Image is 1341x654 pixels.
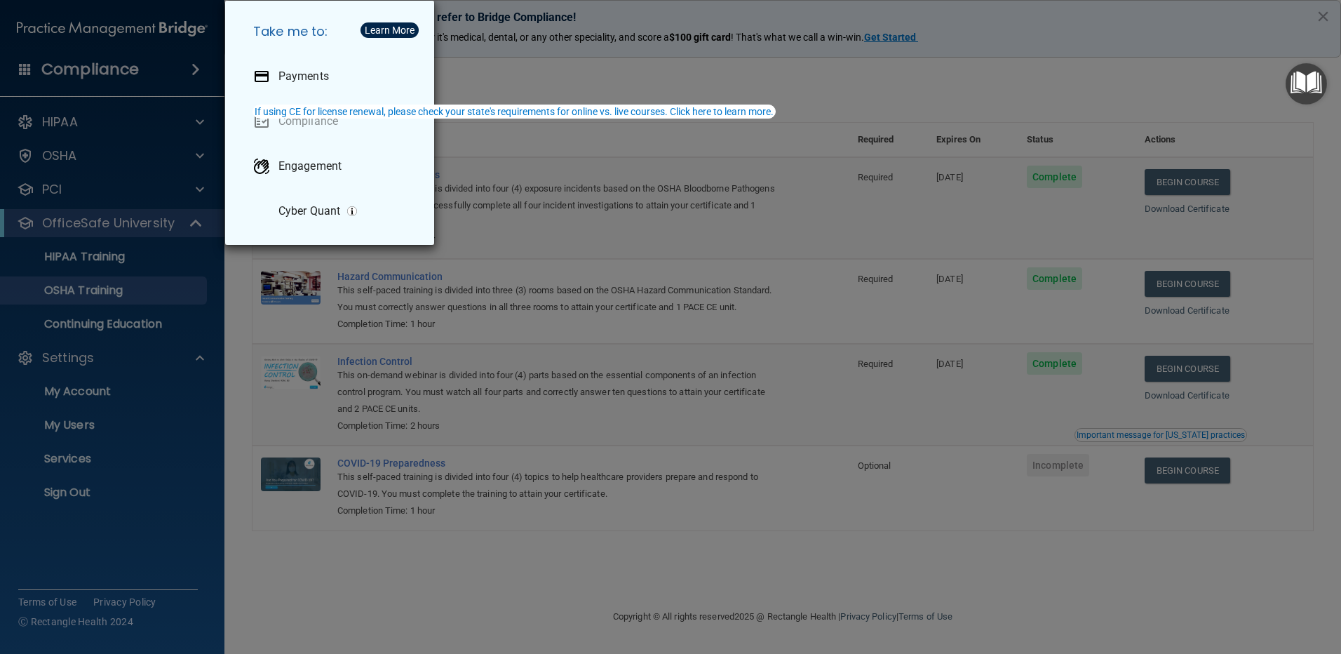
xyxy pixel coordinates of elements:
a: Compliance [242,102,423,141]
a: Cyber Quant [242,192,423,231]
a: Payments [242,57,423,96]
div: If using CE for license renewal, please check your state's requirements for online vs. live cours... [255,107,774,116]
p: Cyber Quant [278,204,340,218]
p: Payments [278,69,329,84]
button: Open Resource Center [1286,63,1327,105]
button: If using CE for license renewal, please check your state's requirements for online vs. live cours... [252,105,776,119]
h5: Take me to: [242,12,423,51]
p: Engagement [278,159,342,173]
div: Learn More [365,25,415,35]
button: Learn More [360,22,419,38]
a: Engagement [242,147,423,186]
